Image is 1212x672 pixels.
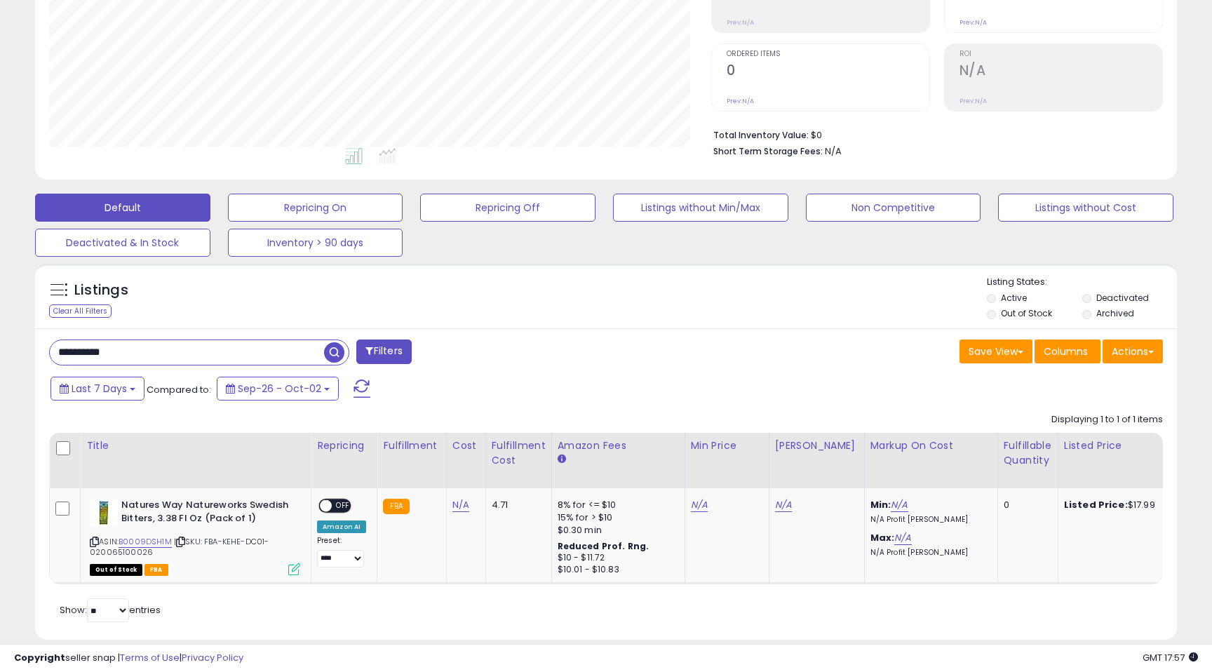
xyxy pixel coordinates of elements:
[144,564,168,576] span: FBA
[1001,292,1027,304] label: Active
[713,126,1152,142] li: $0
[727,62,929,81] h2: 0
[90,499,300,574] div: ASIN:
[558,540,649,552] b: Reduced Prof. Rng.
[1096,292,1149,304] label: Deactivated
[1044,344,1088,358] span: Columns
[558,438,679,453] div: Amazon Fees
[894,531,911,545] a: N/A
[959,340,1032,363] button: Save View
[182,651,243,664] a: Privacy Policy
[870,548,987,558] p: N/A Profit [PERSON_NAME]
[119,536,172,548] a: B0009DSH1M
[870,515,987,525] p: N/A Profit [PERSON_NAME]
[870,438,992,453] div: Markup on Cost
[1051,413,1163,426] div: Displaying 1 to 1 of 1 items
[49,304,112,318] div: Clear All Filters
[558,511,674,524] div: 15% for > $10
[317,520,366,533] div: Amazon AI
[1103,340,1163,363] button: Actions
[452,498,469,512] a: N/A
[228,194,403,222] button: Repricing On
[72,382,127,396] span: Last 7 Days
[959,62,1162,81] h2: N/A
[713,129,809,141] b: Total Inventory Value:
[317,438,371,453] div: Repricing
[383,499,409,514] small: FBA
[317,536,366,567] div: Preset:
[727,18,754,27] small: Prev: N/A
[238,382,321,396] span: Sep-26 - Oct-02
[775,438,858,453] div: [PERSON_NAME]
[1096,307,1134,319] label: Archived
[120,651,180,664] a: Terms of Use
[959,97,987,105] small: Prev: N/A
[492,438,546,468] div: Fulfillment Cost
[452,438,480,453] div: Cost
[987,276,1176,289] p: Listing States:
[90,499,118,527] img: 41R3l4+0MVL._SL40_.jpg
[613,194,788,222] button: Listings without Min/Max
[775,498,792,512] a: N/A
[121,499,292,528] b: Natures Way Natureworks Swedish Bitters, 3.38 Fl Oz (Pack of 1)
[492,499,541,511] div: 4.71
[825,145,842,158] span: N/A
[356,340,411,364] button: Filters
[14,652,243,665] div: seller snap | |
[864,433,997,488] th: The percentage added to the cost of goods (COGS) that forms the calculator for Min & Max prices.
[558,552,674,564] div: $10 - $11.72
[713,145,823,157] b: Short Term Storage Fees:
[60,603,161,617] span: Show: entries
[147,383,211,396] span: Compared to:
[228,229,403,257] button: Inventory > 90 days
[1064,438,1185,453] div: Listed Price
[50,377,144,401] button: Last 7 Days
[998,194,1173,222] button: Listings without Cost
[558,524,674,537] div: $0.30 min
[1064,499,1180,511] div: $17.99
[217,377,339,401] button: Sep-26 - Oct-02
[558,564,674,576] div: $10.01 - $10.83
[727,97,754,105] small: Prev: N/A
[959,51,1162,58] span: ROI
[1064,498,1128,511] b: Listed Price:
[1004,438,1052,468] div: Fulfillable Quantity
[1004,499,1047,511] div: 0
[383,438,440,453] div: Fulfillment
[14,651,65,664] strong: Copyright
[959,18,987,27] small: Prev: N/A
[558,499,674,511] div: 8% for <= $10
[35,194,210,222] button: Default
[691,438,763,453] div: Min Price
[35,229,210,257] button: Deactivated & In Stock
[1143,651,1198,664] span: 2025-10-10 17:57 GMT
[74,281,128,300] h5: Listings
[90,536,269,557] span: | SKU: FBA-KEHE-DC01-020065100026
[727,51,929,58] span: Ordered Items
[1035,340,1100,363] button: Columns
[891,498,908,512] a: N/A
[332,500,354,512] span: OFF
[1001,307,1052,319] label: Out of Stock
[691,498,708,512] a: N/A
[90,564,142,576] span: All listings that are currently out of stock and unavailable for purchase on Amazon
[420,194,595,222] button: Repricing Off
[806,194,981,222] button: Non Competitive
[86,438,305,453] div: Title
[558,453,566,466] small: Amazon Fees.
[870,498,891,511] b: Min:
[870,531,895,544] b: Max:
